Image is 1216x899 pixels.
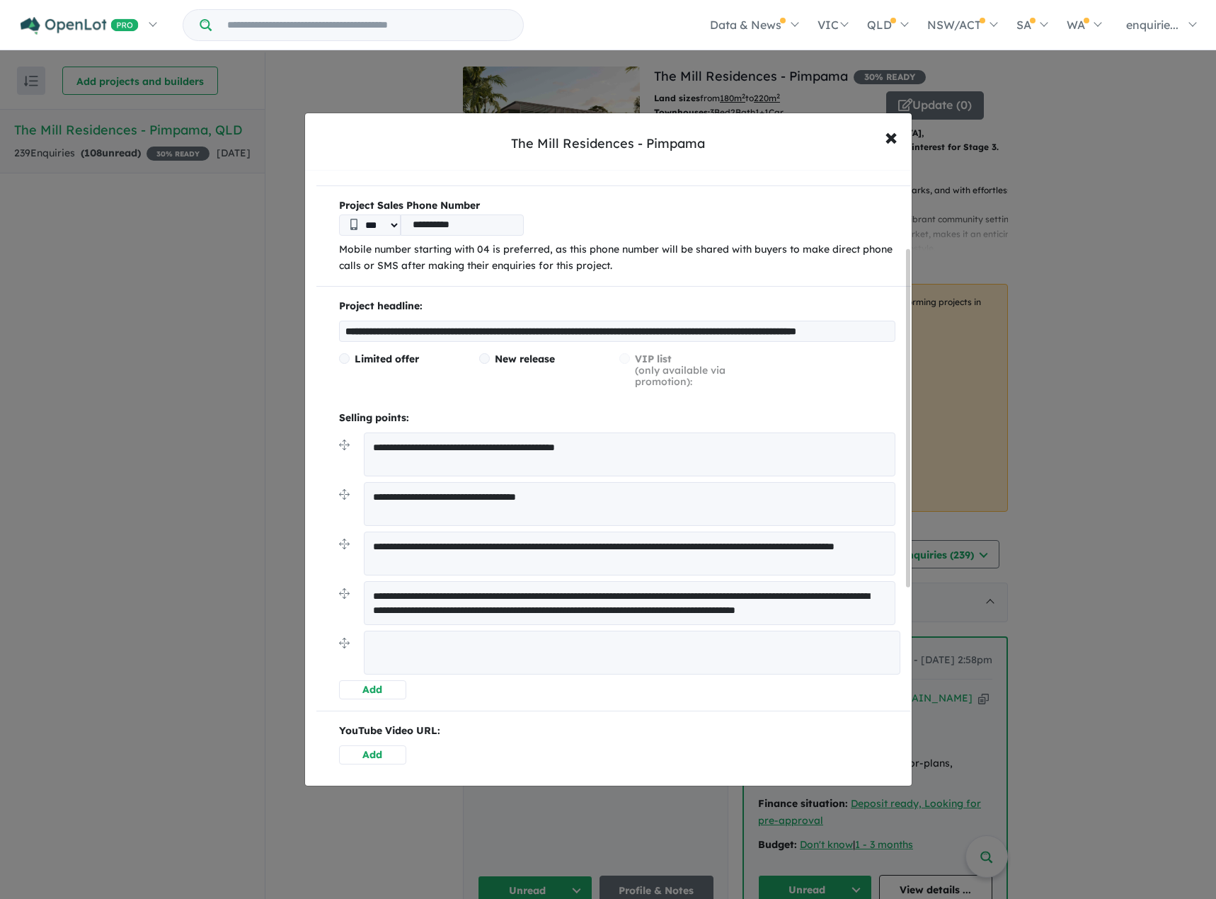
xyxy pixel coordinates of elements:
p: Selling points: [339,410,900,427]
b: Facebook profile URL [339,785,448,798]
p: YouTube Video URL: [339,723,900,740]
button: Add [339,680,406,699]
button: Add [339,745,406,765]
b: Townhouses: [339,159,403,171]
span: New release [495,353,555,365]
input: Try estate name, suburb, builder or developer [214,10,520,40]
img: drag.svg [339,489,350,500]
span: × [885,121,897,151]
img: Phone icon [350,219,357,230]
img: drag.svg [339,440,350,450]
span: Limited offer [355,353,419,365]
p: Mobile number starting with 04 is preferred, as this phone number will be shared with buyers to m... [339,241,900,275]
img: drag.svg [339,638,350,648]
img: Openlot PRO Logo White [21,17,139,35]
p: Project headline: [339,298,900,315]
span: enquirie... [1126,18,1178,32]
b: Project Sales Phone Number [339,197,900,214]
div: The Mill Residences - Pimpama [511,134,705,153]
img: drag.svg [339,539,350,549]
img: drag.svg [339,588,350,599]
